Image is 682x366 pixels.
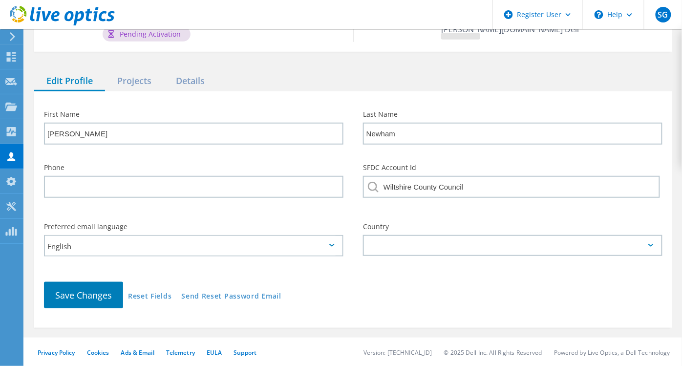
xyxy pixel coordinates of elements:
[55,289,112,301] span: Save Changes
[44,223,343,230] label: Preferred email language
[166,348,195,357] a: Telemetry
[363,111,662,118] label: Last Name
[128,293,171,301] a: Reset Fields
[363,348,432,357] li: Version: [TECHNICAL_ID]
[164,71,217,91] div: Details
[34,71,105,91] div: Edit Profile
[121,348,154,357] a: Ads & Email
[658,11,668,19] span: SG
[44,111,343,118] label: First Name
[207,348,222,357] a: EULA
[44,164,343,171] label: Phone
[105,71,164,91] div: Projects
[444,348,542,357] li: © 2025 Dell Inc. All Rights Reserved
[363,164,662,171] label: SFDC Account Id
[363,223,662,230] label: Country
[234,348,256,357] a: Support
[554,348,670,357] li: Powered by Live Optics, a Dell Technology
[38,348,75,357] a: Privacy Policy
[181,293,281,301] a: Send Reset Password Email
[10,21,115,27] a: Live Optics Dashboard
[595,10,603,19] svg: \n
[103,27,191,42] div: Pending Activation
[87,348,109,357] a: Cookies
[44,282,123,308] button: Save Changes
